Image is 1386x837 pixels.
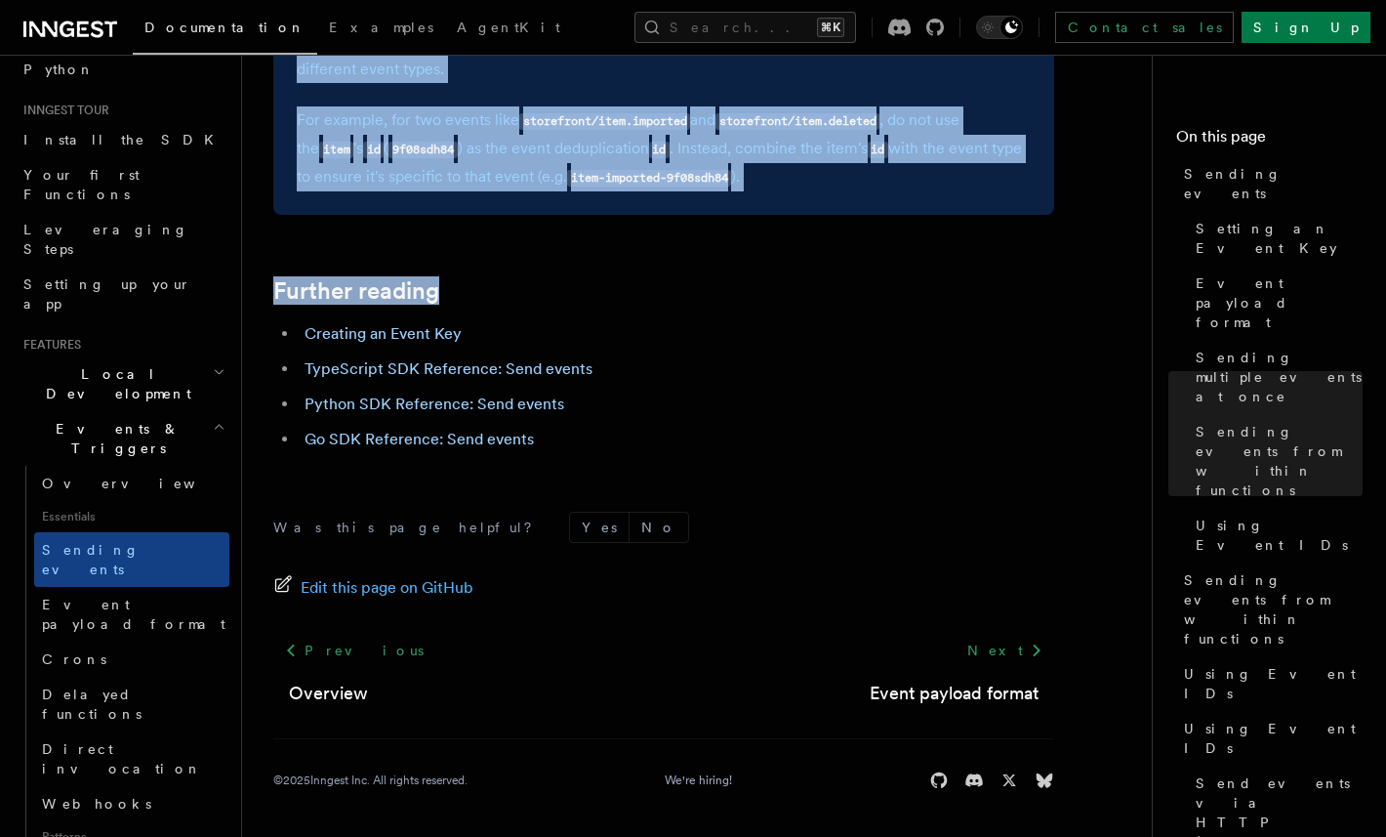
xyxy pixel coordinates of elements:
[1188,414,1363,508] a: Sending events from within functions
[1188,340,1363,414] a: Sending multiple events at once
[133,6,317,55] a: Documentation
[665,773,732,788] a: We're hiring!
[305,430,534,448] a: Go SDK Reference: Send events
[870,680,1039,707] a: Event payload format
[1242,12,1370,43] a: Sign Up
[16,411,229,466] button: Events & Triggers
[630,513,688,542] button: No
[649,142,670,158] code: id
[144,20,306,35] span: Documentation
[976,16,1023,39] button: Toggle dark mode
[519,113,690,130] code: storefront/item.imported
[23,222,188,257] span: Leveraging Steps
[1184,570,1363,649] span: Sending events from within functions
[634,12,856,43] button: Search...⌘K
[23,276,191,312] span: Setting up your app
[16,103,109,118] span: Inngest tour
[34,642,229,677] a: Crons
[329,20,433,35] span: Examples
[1176,125,1363,156] h4: On this page
[445,6,572,53] a: AgentKit
[42,796,151,812] span: Webhooks
[305,324,462,343] a: Creating an Event Key
[1176,711,1363,766] a: Using Event IDs
[273,518,546,537] p: Was this page helpful?
[1188,508,1363,563] a: Using Event IDs
[570,513,629,542] button: Yes
[34,501,229,532] span: Essentials
[363,142,384,158] code: id
[16,52,229,87] a: Python
[305,359,592,378] a: TypeScript SDK Reference: Send events
[297,106,1031,191] p: For example, for two events like and , do not use the 's ( ) as the event deduplication . Instead...
[956,633,1054,668] a: Next
[319,142,353,158] code: item
[1055,12,1234,43] a: Contact sales
[42,687,142,722] span: Delayed functions
[1196,348,1363,406] span: Sending multiple events at once
[34,532,229,587] a: Sending events
[34,466,229,501] a: Overview
[16,157,229,212] a: Your first Functions
[273,633,434,668] a: Previous
[567,170,731,187] code: item-imported-9f08sdh84
[23,167,140,202] span: Your first Functions
[16,267,229,321] a: Setting up your app
[23,132,225,147] span: Install the SDK
[1196,516,1363,555] span: Using Event IDs
[817,18,844,37] kbd: ⌘K
[16,419,213,458] span: Events & Triggers
[23,62,95,77] span: Python
[273,277,439,305] a: Further reading
[1176,156,1363,211] a: Sending events
[16,364,213,403] span: Local Development
[34,786,229,821] a: Webhooks
[1184,164,1363,203] span: Sending events
[16,122,229,157] a: Install the SDK
[34,732,229,786] a: Direct invocation
[1176,563,1363,656] a: Sending events from within functions
[1184,664,1363,703] span: Using Event IDs
[1184,719,1363,758] span: Using Event IDs
[1188,266,1363,340] a: Event payload format
[16,337,81,353] span: Features
[42,741,202,776] span: Direct invocation
[305,395,564,413] a: Python SDK Reference: Send events
[317,6,445,53] a: Examples
[16,212,229,267] a: Leveraging Steps
[42,651,106,667] span: Crons
[301,574,473,602] span: Edit this page on GitHub
[388,142,457,158] code: 9f08sdh84
[715,113,879,130] code: storefront/item.deleted
[273,773,468,788] div: © 2025 Inngest Inc. All rights reserved.
[289,680,368,707] a: Overview
[1176,656,1363,711] a: Using Event IDs
[1188,211,1363,266] a: Setting an Event Key
[868,142,888,158] code: id
[42,476,243,491] span: Overview
[34,587,229,642] a: Event payload format
[1196,273,1363,332] span: Event payload format
[34,677,229,732] a: Delayed functions
[16,356,229,411] button: Local Development
[1196,422,1363,500] span: Sending events from within functions
[273,574,473,602] a: Edit this page on GitHub
[42,597,225,632] span: Event payload format
[1196,219,1363,258] span: Setting an Event Key
[457,20,560,35] span: AgentKit
[42,542,140,577] span: Sending events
